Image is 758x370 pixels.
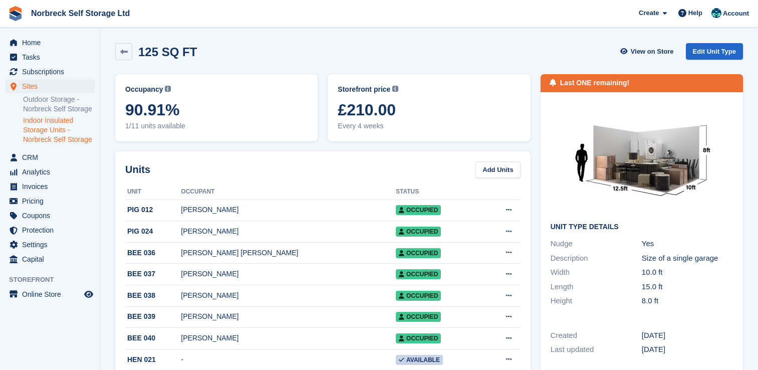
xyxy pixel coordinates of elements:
[181,248,396,258] div: [PERSON_NAME] [PERSON_NAME]
[8,6,23,21] img: stora-icon-8386f47178a22dfd0bd8f6a31ec36ba5ce8667c1dd55bd0f319d3a0aa187defe.svg
[475,161,520,178] a: Add Units
[396,269,441,279] span: Occupied
[5,194,95,208] a: menu
[22,179,82,194] span: Invoices
[5,36,95,50] a: menu
[181,184,396,200] th: Occupant
[22,36,82,50] span: Home
[125,290,181,301] div: BEE 038
[5,50,95,64] a: menu
[125,269,181,279] div: BEE 037
[560,78,629,88] div: Last ONE remaining!
[338,84,390,95] span: Storefront price
[688,8,702,18] span: Help
[22,194,82,208] span: Pricing
[125,184,181,200] th: Unit
[125,101,308,119] span: 90.91%
[125,121,308,131] span: 1/11 units available
[125,248,181,258] div: BEE 036
[138,45,197,59] h2: 125 SQ FT
[723,9,749,19] span: Account
[22,79,82,93] span: Sites
[5,150,95,164] a: menu
[181,290,396,301] div: [PERSON_NAME]
[165,86,171,92] img: icon-info-grey-7440780725fd019a000dd9b08b2336e03edf1995a4989e88bcd33f0948082b44.svg
[125,311,181,322] div: BEE 039
[396,355,443,365] span: Available
[9,275,100,285] span: Storefront
[5,79,95,93] a: menu
[125,354,181,365] div: HEN 021
[642,330,733,341] div: [DATE]
[22,209,82,223] span: Coupons
[5,209,95,223] a: menu
[551,281,642,293] div: Length
[5,165,95,179] a: menu
[5,179,95,194] a: menu
[125,162,150,177] h2: Units
[22,287,82,301] span: Online Store
[22,238,82,252] span: Settings
[125,226,181,237] div: PIG 024
[338,121,520,131] span: Every 4 weeks
[551,344,642,355] div: Last updated
[22,165,82,179] span: Analytics
[22,150,82,164] span: CRM
[83,288,95,300] a: Preview store
[396,184,482,200] th: Status
[396,227,441,237] span: Occupied
[5,65,95,79] a: menu
[642,344,733,355] div: [DATE]
[396,312,441,322] span: Occupied
[551,267,642,278] div: Width
[181,205,396,215] div: [PERSON_NAME]
[22,223,82,237] span: Protection
[5,287,95,301] a: menu
[23,95,95,114] a: Outdoor Storage - Norbreck Self Storage
[631,47,674,57] span: View on Store
[181,311,396,322] div: [PERSON_NAME]
[639,8,659,18] span: Create
[181,226,396,237] div: [PERSON_NAME]
[642,281,733,293] div: 15.0 ft
[396,291,441,301] span: Occupied
[125,84,163,95] span: Occupancy
[22,65,82,79] span: Subscriptions
[125,333,181,343] div: BEE 040
[5,238,95,252] a: menu
[5,223,95,237] a: menu
[711,8,721,18] img: Sally King
[5,252,95,266] a: menu
[642,267,733,278] div: 10.0 ft
[567,102,717,215] img: 125-sqft-unit.jpg
[22,50,82,64] span: Tasks
[27,5,134,22] a: Norbreck Self Storage Ltd
[338,101,520,119] span: £210.00
[551,295,642,307] div: Height
[181,333,396,343] div: [PERSON_NAME]
[181,269,396,279] div: [PERSON_NAME]
[551,238,642,250] div: Nudge
[23,116,95,144] a: Indoor Insulated Storage Units - Norbreck Self Storage
[396,248,441,258] span: Occupied
[619,43,678,60] a: View on Store
[125,205,181,215] div: PIG 012
[551,330,642,341] div: Created
[551,223,733,231] h2: Unit Type details
[396,333,441,343] span: Occupied
[642,253,733,264] div: Size of a single garage
[642,295,733,307] div: 8.0 ft
[392,86,398,92] img: icon-info-grey-7440780725fd019a000dd9b08b2336e03edf1995a4989e88bcd33f0948082b44.svg
[22,252,82,266] span: Capital
[642,238,733,250] div: Yes
[551,253,642,264] div: Description
[396,205,441,215] span: Occupied
[686,43,743,60] a: Edit Unit Type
